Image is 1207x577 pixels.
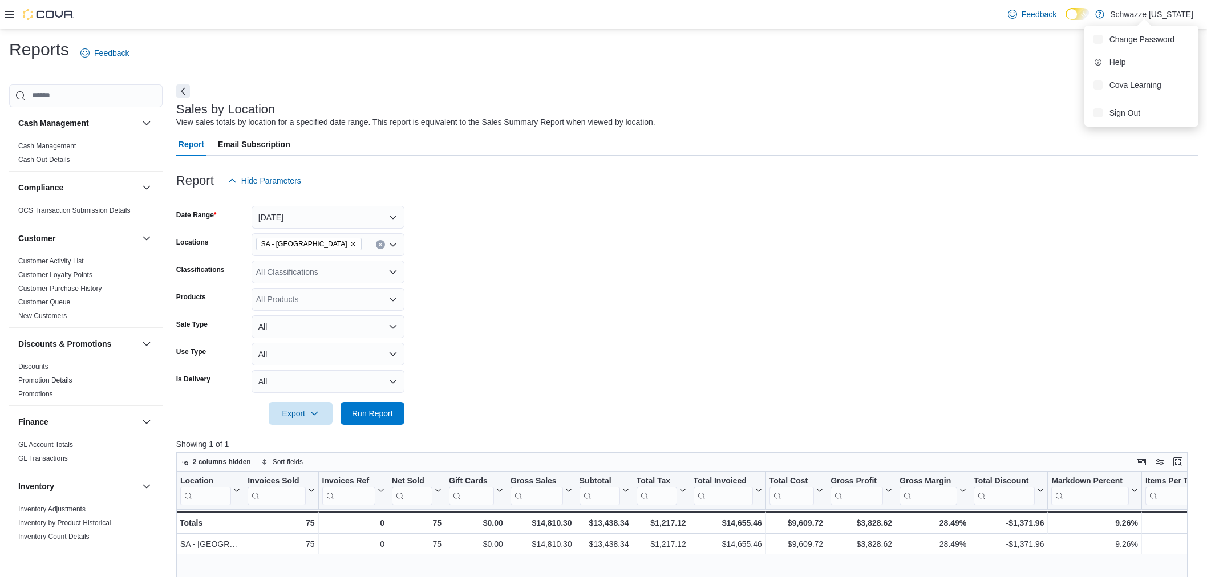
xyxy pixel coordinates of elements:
[18,182,137,193] button: Compliance
[831,476,883,505] div: Gross Profit
[693,537,762,551] div: $14,655.46
[261,238,347,250] span: SA - [GEOGRAPHIC_DATA]
[831,476,883,486] div: Gross Profit
[831,476,892,505] button: Gross Profit
[18,454,68,462] a: GL Transactions
[388,267,398,277] button: Open list of options
[18,481,137,492] button: Inventory
[276,402,326,425] span: Export
[252,343,404,365] button: All
[176,84,190,98] button: Next
[322,516,384,530] div: 0
[18,271,92,279] a: Customer Loyalty Points
[18,312,67,320] a: New Customers
[1051,516,1137,530] div: 9.26%
[352,408,393,419] span: Run Report
[693,476,752,505] div: Total Invoiced
[18,376,72,385] span: Promotion Details
[18,142,76,150] a: Cash Management
[176,174,214,188] h3: Report
[180,537,240,551] div: SA - [GEOGRAPHIC_DATA]
[23,9,74,20] img: Cova
[636,476,686,505] button: Total Tax
[252,370,404,393] button: All
[241,175,301,186] span: Hide Parameters
[18,257,84,266] span: Customer Activity List
[636,476,677,505] div: Total Tax
[9,438,163,470] div: Finance
[179,133,204,156] span: Report
[18,182,63,193] h3: Compliance
[76,42,133,64] a: Feedback
[974,516,1044,530] div: -$1,371.96
[388,295,398,304] button: Open list of options
[1066,20,1066,21] span: Dark Mode
[18,206,131,215] span: OCS Transaction Submission Details
[18,389,53,399] span: Promotions
[511,537,572,551] div: $14,810.30
[392,476,432,505] div: Net Sold
[248,476,305,505] div: Invoices Sold
[18,206,131,214] a: OCS Transaction Submission Details
[974,476,1035,486] div: Total Discount
[140,337,153,351] button: Discounts & Promotions
[256,238,362,250] span: SA - Denver
[193,457,251,466] span: 2 columns hidden
[18,233,137,244] button: Customer
[18,505,86,513] a: Inventory Adjustments
[511,476,572,505] button: Gross Sales
[900,476,957,505] div: Gross Margin
[176,347,206,356] label: Use Type
[900,537,966,551] div: 28.49%
[18,155,70,164] span: Cash Out Details
[1022,9,1056,20] span: Feedback
[636,537,686,551] div: $1,217.12
[269,402,333,425] button: Export
[18,285,102,292] a: Customer Purchase History
[831,537,892,551] div: $3,828.62
[18,156,70,164] a: Cash Out Details
[449,476,494,505] div: Gift Card Sales
[1051,476,1137,505] button: Markdown Percent
[252,315,404,338] button: All
[9,254,163,327] div: Customer
[1109,79,1161,91] span: Cova Learning
[273,457,303,466] span: Sort fields
[388,240,398,249] button: Open list of options
[180,476,231,486] div: Location
[176,438,1198,450] p: Showing 1 of 1
[18,338,111,350] h3: Discounts & Promotions
[18,117,89,129] h3: Cash Management
[218,133,290,156] span: Email Subscription
[693,476,762,505] button: Total Invoiced
[18,363,48,371] a: Discounts
[769,537,823,551] div: $9,609.72
[1089,104,1194,122] button: Sign Out
[322,476,384,505] button: Invoices Ref
[18,532,90,541] span: Inventory Count Details
[18,441,73,449] a: GL Account Totals
[18,416,137,428] button: Finance
[18,257,84,265] a: Customer Activity List
[1051,476,1128,486] div: Markdown Percent
[18,454,68,463] span: GL Transactions
[579,516,629,530] div: $13,438.34
[176,210,217,220] label: Date Range
[900,516,966,530] div: 28.49%
[579,537,629,551] div: $13,438.34
[1110,7,1193,21] p: Schwazze [US_STATE]
[18,233,55,244] h3: Customer
[140,231,153,245] button: Customer
[140,415,153,429] button: Finance
[140,116,153,130] button: Cash Management
[18,481,54,492] h3: Inventory
[252,206,404,229] button: [DATE]
[974,476,1035,505] div: Total Discount
[974,537,1044,551] div: -$1,371.96
[1066,8,1089,20] input: Dark Mode
[18,141,76,151] span: Cash Management
[9,139,163,171] div: Cash Management
[322,476,375,505] div: Invoices Ref
[248,476,305,486] div: Invoices Sold
[392,537,442,551] div: 75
